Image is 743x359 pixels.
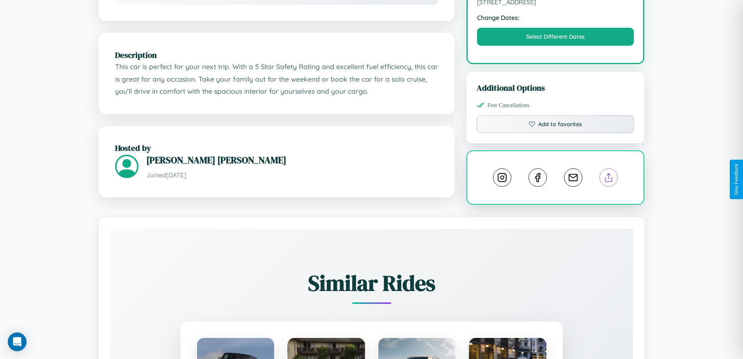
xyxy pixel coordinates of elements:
h2: Similar Rides [138,268,606,298]
h3: [PERSON_NAME] [PERSON_NAME] [146,154,438,166]
span: Free Cancellations [488,102,530,109]
div: Give Feedback [734,164,739,195]
h2: Description [115,49,438,61]
div: Open Intercom Messenger [8,332,27,351]
button: Add to favorites [477,115,635,133]
button: Select Different Dates [477,28,634,46]
h2: Hosted by [115,142,438,154]
p: Joined [DATE] [146,170,438,181]
strong: Change Dates: [477,14,634,21]
p: This car is perfect for your next trip. With a 5 Star Safety Rating and excellent fuel efficiency... [115,61,438,98]
h3: Additional Options [477,82,635,93]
